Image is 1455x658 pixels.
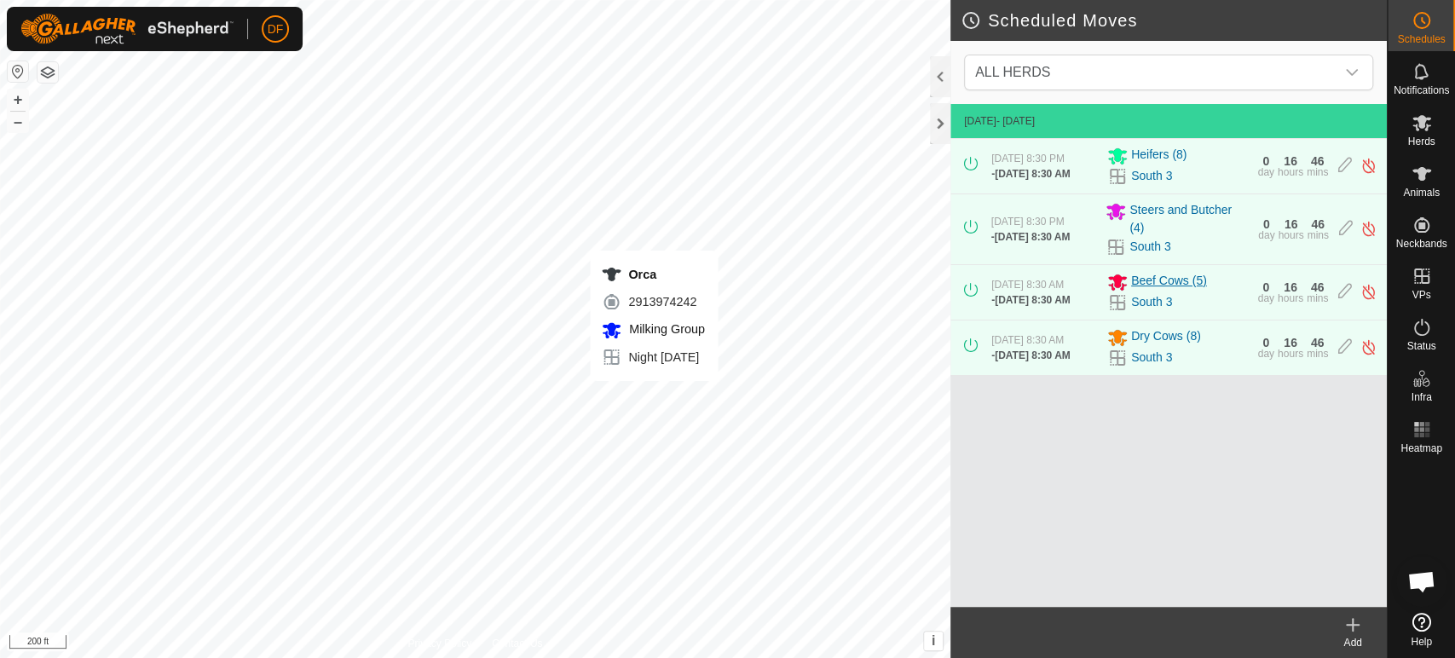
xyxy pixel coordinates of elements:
div: mins [1307,167,1328,177]
span: Dry Cows (8) [1131,327,1201,348]
div: 0 [1262,155,1269,167]
img: Turn off schedule move [1360,157,1377,175]
a: South 3 [1131,167,1172,185]
div: hours [1278,167,1303,177]
div: Night [DATE] [601,347,705,367]
button: Map Layers [38,62,58,83]
div: day [1257,167,1273,177]
span: Help [1411,637,1432,647]
span: Heifers (8) [1131,146,1187,166]
div: mins [1307,230,1328,240]
span: [DATE] 8:30 AM [995,231,1071,243]
div: Orca [601,264,705,285]
span: [DATE] 8:30 AM [995,349,1071,361]
div: - [991,229,1071,245]
a: Privacy Policy [407,636,471,651]
div: 2913974242 [601,291,705,312]
span: ALL HERDS [968,55,1335,89]
span: - [DATE] [996,115,1035,127]
div: - [991,348,1071,363]
div: dropdown trigger [1335,55,1369,89]
div: day [1257,349,1273,359]
div: hours [1278,293,1303,303]
span: Steers and Butcher (4) [1129,201,1248,237]
span: ALL HERDS [975,65,1050,79]
span: [DATE] [964,115,996,127]
img: Turn off schedule move [1360,283,1377,301]
span: Status [1406,341,1435,351]
div: day [1258,230,1274,240]
span: i [932,633,935,648]
span: VPs [1412,290,1430,300]
span: [DATE] 8:30 AM [991,334,1064,346]
span: [DATE] 8:30 AM [995,168,1071,180]
div: 0 [1263,218,1270,230]
div: day [1257,293,1273,303]
div: 46 [1311,337,1325,349]
a: Help [1388,606,1455,654]
span: Neckbands [1395,239,1446,249]
span: Infra [1411,392,1431,402]
div: hours [1278,230,1303,240]
button: i [924,632,943,650]
span: DF [268,20,284,38]
div: 46 [1311,155,1325,167]
img: Turn off schedule move [1360,338,1377,356]
span: Schedules [1397,34,1445,44]
div: - [991,166,1071,182]
a: Contact Us [492,636,542,651]
span: Heatmap [1400,443,1442,453]
div: 16 [1284,155,1297,167]
span: Milking Group [625,322,705,336]
div: Add [1319,635,1387,650]
a: South 3 [1129,238,1170,256]
span: Animals [1403,188,1440,198]
div: 46 [1311,218,1325,230]
button: – [8,112,28,132]
button: + [8,89,28,110]
span: Herds [1407,136,1435,147]
div: - [991,292,1071,308]
div: 16 [1284,281,1297,293]
div: 46 [1311,281,1325,293]
div: 16 [1285,218,1298,230]
div: Open chat [1396,556,1447,607]
span: Beef Cows (5) [1131,272,1207,292]
a: South 3 [1131,349,1172,367]
h2: Scheduled Moves [961,10,1387,31]
span: [DATE] 8:30 AM [995,294,1071,306]
div: mins [1307,349,1328,359]
div: mins [1307,293,1328,303]
span: [DATE] 8:30 AM [991,279,1064,291]
div: 16 [1284,337,1297,349]
span: [DATE] 8:30 PM [991,153,1065,164]
img: Gallagher Logo [20,14,234,44]
a: South 3 [1131,293,1172,311]
img: Turn off schedule move [1360,220,1377,238]
div: 0 [1262,281,1269,293]
span: Notifications [1394,85,1449,95]
span: [DATE] 8:30 PM [991,216,1065,228]
div: hours [1278,349,1303,359]
div: 0 [1262,337,1269,349]
button: Reset Map [8,61,28,82]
